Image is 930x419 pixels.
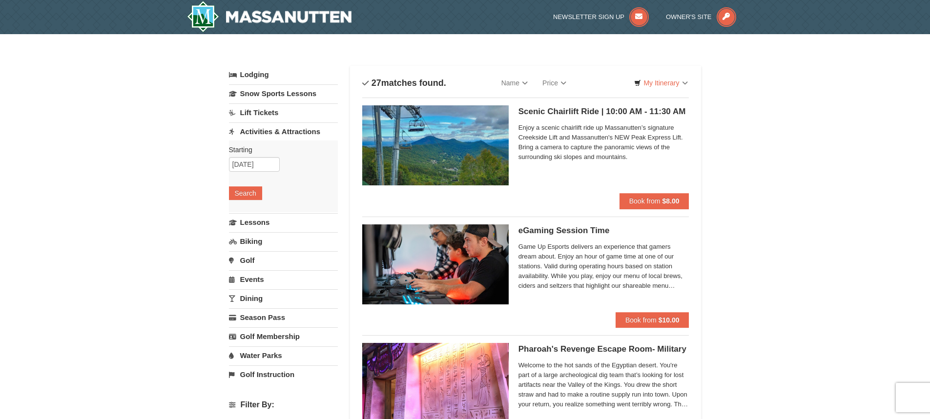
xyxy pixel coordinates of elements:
a: Newsletter Sign Up [553,13,649,20]
a: Name [494,73,535,93]
strong: $8.00 [662,197,679,205]
strong: $10.00 [659,316,680,324]
a: Lessons [229,213,338,231]
a: Dining [229,289,338,307]
a: Snow Sports Lessons [229,84,338,102]
img: 19664770-34-0b975b5b.jpg [362,224,509,304]
h4: Filter By: [229,400,338,409]
span: Owner's Site [666,13,712,20]
img: 24896431-1-a2e2611b.jpg [362,105,509,185]
img: Massanutten Resort Logo [187,1,352,32]
a: Owner's Site [666,13,736,20]
a: Massanutten Resort [187,1,352,32]
a: Season Pass [229,308,338,326]
a: Golf Instruction [229,365,338,383]
a: Biking [229,232,338,250]
h5: Pharoah's Revenge Escape Room- Military [518,344,689,354]
button: Book from $8.00 [620,193,689,209]
a: Golf [229,251,338,269]
button: Search [229,186,262,200]
h5: Scenic Chairlift Ride | 10:00 AM - 11:30 AM [518,107,689,117]
h5: eGaming Session Time [518,226,689,236]
a: Water Parks [229,346,338,364]
span: Game Up Esports delivers an experience that gamers dream about. Enjoy an hour of game time at one... [518,242,689,291]
a: Lodging [229,66,338,83]
span: Book from [625,316,657,324]
span: Welcome to the hot sands of the Egyptian desert. You're part of a large archeological dig team th... [518,360,689,409]
span: Book from [629,197,661,205]
a: Activities & Attractions [229,122,338,140]
button: Book from $10.00 [616,312,689,328]
span: Newsletter Sign Up [553,13,624,20]
a: Events [229,270,338,288]
a: My Itinerary [628,76,694,90]
a: Lift Tickets [229,103,338,121]
a: Golf Membership [229,327,338,345]
span: Enjoy a scenic chairlift ride up Massanutten’s signature Creekside Lift and Massanutten's NEW Pea... [518,123,689,162]
a: Price [535,73,574,93]
label: Starting [229,145,331,155]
